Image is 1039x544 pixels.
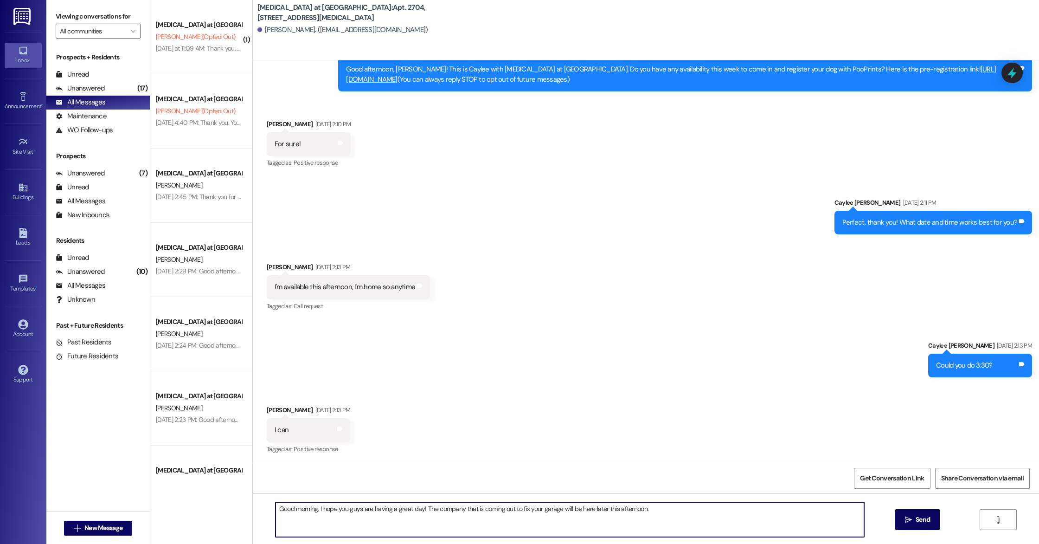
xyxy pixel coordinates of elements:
span: [PERSON_NAME] [156,255,202,264]
div: [PERSON_NAME] [267,119,351,132]
div: Tagged as: [267,299,430,313]
div: All Messages [56,97,105,107]
div: Past + Future Residents [46,321,150,330]
span: Positive response [294,159,338,167]
a: Inbox [5,43,42,68]
a: Templates • [5,271,42,296]
input: All communities [60,24,126,39]
div: [PERSON_NAME] [267,262,430,275]
span: Positive response [294,445,338,453]
div: [DATE] 4:40 PM: Thank you. You will no longer receive texts from this thread. Please reply with '... [156,118,615,127]
div: Future Residents [56,351,118,361]
div: Tagged as: [267,156,351,169]
div: [DATE] 2:13 PM [313,262,351,272]
span: Share Conversation via email [941,473,1024,483]
div: For sure! [275,139,301,149]
div: [MEDICAL_DATA] at [GEOGRAPHIC_DATA] [156,168,242,178]
div: Tagged as: [267,442,350,456]
i:  [130,27,135,35]
label: Viewing conversations for [56,9,141,24]
span: New Message [84,523,122,533]
div: [DATE] at 11:09 AM: Thank you. You will no longer receive texts from this thread. Please reply wi... [156,44,622,52]
div: Past Residents [56,337,112,347]
div: Unanswered [56,267,105,277]
div: Caylee [PERSON_NAME] [834,198,1033,211]
div: [DATE] 2:13 PM [994,341,1032,350]
div: Unread [56,253,89,263]
div: Unread [56,182,89,192]
div: WO Follow-ups [56,125,113,135]
textarea: Good morning, I hope you guys are having a great day! The company that is coming out to fix your ... [276,502,864,537]
div: [DATE] 2:10 PM [313,119,351,129]
div: [PERSON_NAME] [267,405,350,418]
div: [MEDICAL_DATA] at [GEOGRAPHIC_DATA] [156,20,242,30]
div: New Inbounds [56,210,109,220]
span: [PERSON_NAME] (Opted Out) [156,107,235,115]
div: [MEDICAL_DATA] at [GEOGRAPHIC_DATA] [156,317,242,327]
div: Maintenance [56,111,107,121]
div: All Messages [56,281,105,291]
div: [MEDICAL_DATA] at [GEOGRAPHIC_DATA] [156,466,242,475]
div: Unanswered [56,84,105,93]
div: Good afternoon, [PERSON_NAME]! This is Caylee with [MEDICAL_DATA] at [GEOGRAPHIC_DATA]. Do you ha... [346,65,1017,84]
div: [DATE] 2:45 PM: Thank you for your response! I will remove you from our contact list. [156,193,379,201]
div: Residents [46,236,150,246]
span: [PERSON_NAME] [156,181,202,189]
span: [PERSON_NAME] [156,478,202,486]
button: New Message [64,521,133,536]
div: [DATE] 2:13 PM [313,405,351,415]
a: Leads [5,225,42,250]
a: [URL][DOMAIN_NAME] [346,65,996,84]
div: Could you do 3:30? [936,361,993,370]
div: (10) [134,265,150,279]
div: Perfect, thank you! What date and time works best for you? [842,218,1018,227]
div: I can [275,425,289,435]
button: Get Conversation Link [854,468,930,489]
div: [DATE] 2:11 PM [901,198,936,207]
div: Unread [56,70,89,79]
span: Call request [294,302,323,310]
button: Share Conversation via email [935,468,1030,489]
div: Unknown [56,295,95,304]
div: Unanswered [56,168,105,178]
span: [PERSON_NAME] (Opted Out) [156,32,235,41]
div: [PERSON_NAME]. ([EMAIL_ADDRESS][DOMAIN_NAME]) [257,25,428,35]
div: Caylee [PERSON_NAME] [928,341,1032,354]
div: Prospects [46,151,150,161]
a: Buildings [5,180,42,205]
span: • [36,284,37,291]
div: [MEDICAL_DATA] at [GEOGRAPHIC_DATA] [156,94,242,104]
div: [MEDICAL_DATA] at [GEOGRAPHIC_DATA] [156,243,242,253]
span: [PERSON_NAME] [156,404,202,412]
i:  [74,525,81,532]
button: Send [895,509,940,530]
a: Account [5,317,42,342]
div: All Messages [56,196,105,206]
a: Site Visit • [5,134,42,159]
span: Get Conversation Link [860,473,924,483]
span: • [33,147,35,154]
div: I'm available this afternoon, I'm home so anytime [275,282,415,292]
div: (7) [137,166,150,181]
div: [MEDICAL_DATA] at [GEOGRAPHIC_DATA] [156,391,242,401]
b: [MEDICAL_DATA] at [GEOGRAPHIC_DATA]: Apt. 2704, [STREET_ADDRESS][MEDICAL_DATA] [257,3,443,23]
div: (17) [135,81,150,96]
i:  [905,516,912,524]
i:  [994,516,1001,524]
span: • [41,102,43,108]
div: Prospects + Residents [46,52,150,62]
span: Send [916,515,930,525]
span: [PERSON_NAME] [156,330,202,338]
a: Support [5,362,42,387]
img: ResiDesk Logo [13,8,32,25]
